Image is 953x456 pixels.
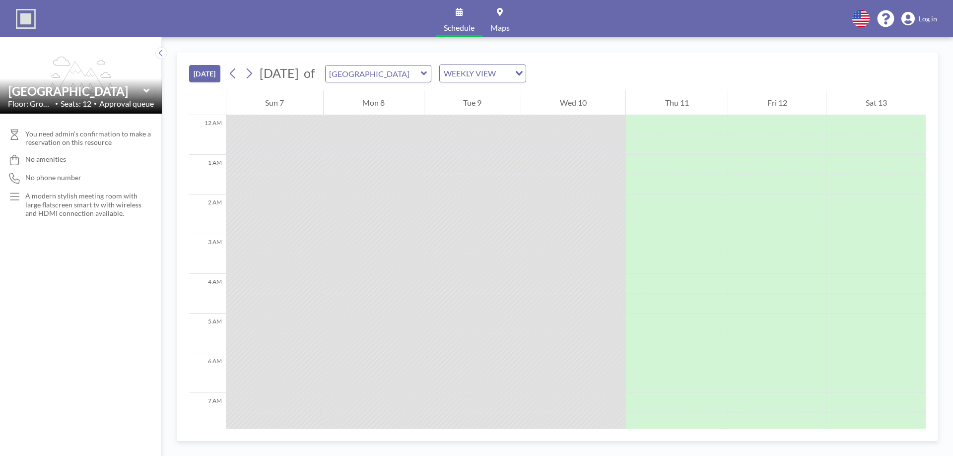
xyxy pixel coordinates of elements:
[826,90,926,115] div: Sat 13
[499,67,509,80] input: Search for option
[521,90,626,115] div: Wed 10
[326,65,421,82] input: Vista Meeting Room
[61,99,91,109] span: Seats: 12
[55,100,58,107] span: •
[260,65,299,80] span: [DATE]
[189,234,226,274] div: 3 AM
[728,90,826,115] div: Fri 12
[189,314,226,353] div: 5 AM
[324,90,424,115] div: Mon 8
[189,393,226,433] div: 7 AM
[444,24,475,32] span: Schedule
[8,84,143,98] input: Vista Meeting Room
[189,195,226,234] div: 2 AM
[16,9,36,29] img: organization-logo
[189,65,220,82] button: [DATE]
[25,173,81,182] span: No phone number
[490,24,510,32] span: Maps
[8,99,53,109] span: Floor: Ground Fl...
[304,65,315,81] span: of
[25,130,154,147] span: You need admin's confirmation to make a reservation on this resource
[424,90,521,115] div: Tue 9
[189,353,226,393] div: 6 AM
[442,67,498,80] span: WEEKLY VIEW
[94,100,97,107] span: •
[99,99,154,109] span: Approval queue
[25,192,142,218] p: A modern stylish meeting room with large flatscreen smart tv with wireless and HDMI connection av...
[189,115,226,155] div: 12 AM
[626,90,728,115] div: Thu 11
[189,274,226,314] div: 4 AM
[440,65,526,82] div: Search for option
[919,14,937,23] span: Log in
[189,155,226,195] div: 1 AM
[226,90,323,115] div: Sun 7
[901,12,937,26] a: Log in
[25,155,66,164] span: No amenities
